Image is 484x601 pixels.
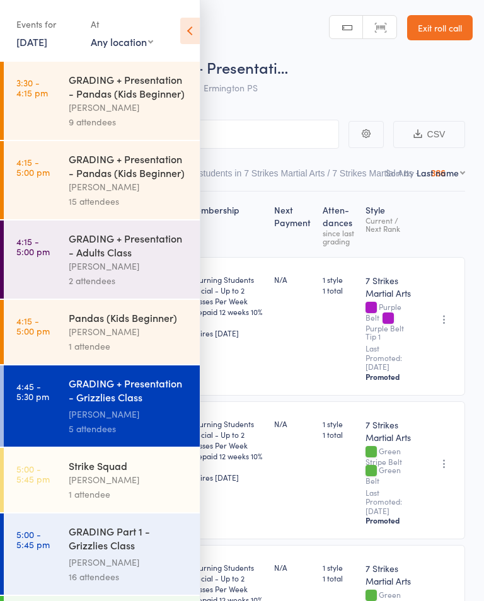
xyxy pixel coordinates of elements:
div: Next Payment [269,197,318,251]
div: Green Stripe Belt [366,447,414,484]
div: Events for [16,14,78,35]
div: GRADING + Presentation - Pandas (Kids Beginner) [69,152,189,180]
div: 7 Strikes Martial Arts [366,418,414,444]
div: Membership [183,197,268,251]
time: 3:30 - 4:15 pm [16,77,48,98]
div: GRADING + Presentation - Grizzlies Class (Intermed... [69,376,189,407]
button: CSV [393,121,465,148]
span: GRADING + Presentati… [125,57,288,77]
div: Pandas (Kids Beginner) [69,311,189,324]
time: 4:15 - 5:00 pm [16,157,50,177]
a: 4:15 -5:00 pmGRADING + Presentation - Adults Class[PERSON_NAME]2 attendees [4,220,200,299]
small: Last Promoted: [DATE] [366,488,414,515]
time: 5:00 - 5:45 pm [16,529,50,549]
div: 1 attendee [69,487,189,501]
small: Last Promoted: [DATE] [366,344,414,371]
time: 4:15 - 5:00 pm [16,316,50,336]
div: [PERSON_NAME] [69,259,189,273]
span: 1 style [323,418,355,429]
div: Promoted [366,372,414,382]
div: Current / Next Rank [366,216,414,232]
a: 3:30 -4:15 pmGRADING + Presentation - Pandas (Kids Beginner)[PERSON_NAME]9 attendees [4,62,200,140]
div: [PERSON_NAME] [69,324,189,339]
a: 5:00 -5:45 pmStrike Squad[PERSON_NAME]1 attendee [4,448,200,512]
div: 5 attendees [69,421,189,436]
span: 1 total [323,429,355,440]
div: Purple Belt [366,302,414,340]
a: [DATE] [16,35,47,49]
div: N/A [274,562,313,573]
div: Style [360,197,419,251]
div: 7 Strikes Martial Arts [366,562,414,587]
span: Ermington PS [204,81,258,94]
div: Promoted [366,515,414,525]
div: 7 Strikes Martial Arts [366,274,414,299]
time: 4:45 - 5:30 pm [16,381,49,401]
time: 5:00 - 5:45 pm [16,464,50,484]
div: Returning Students Special - Up to 2 Classes Per Week (Prepaid 12 weeks 10% off) [188,418,263,483]
div: [PERSON_NAME] [69,407,189,421]
span: Green Belt [366,464,401,486]
a: 4:15 -5:00 pmGRADING + Presentation - Pandas (Kids Beginner)[PERSON_NAME]15 attendees [4,141,200,219]
div: Any location [91,35,153,49]
div: Expires [DATE] [188,472,263,483]
div: Last name [417,166,459,179]
div: since last grading [323,229,355,245]
div: [PERSON_NAME] [69,100,189,115]
div: N/A [274,418,313,429]
div: 1 attendee [69,339,189,353]
span: 1 style [323,562,355,573]
label: Sort by [386,166,414,179]
div: GRADING + Presentation - Adults Class [69,231,189,259]
span: Purple Belt Tip 1 [366,323,404,341]
div: Atten­dances [318,197,360,251]
div: GRADING Part 1 - Grizzlies Class (Intermediate) [69,524,189,555]
div: 15 attendees [69,194,189,209]
a: 4:15 -5:00 pmPandas (Kids Beginner)[PERSON_NAME]1 attendee [4,300,200,364]
span: 1 total [323,285,355,295]
span: 1 total [323,573,355,583]
a: Exit roll call [407,15,473,40]
div: Expires [DATE] [188,328,263,338]
div: [PERSON_NAME] [69,472,189,487]
a: 4:45 -5:30 pmGRADING + Presentation - Grizzlies Class (Intermed...[PERSON_NAME]5 attendees [4,365,200,447]
time: 4:15 - 5:00 pm [16,236,50,256]
div: Returning Students Special - Up to 2 Classes Per Week (Prepaid 12 weeks 10% off) [188,274,263,338]
div: At [91,14,153,35]
div: 2 attendees [69,273,189,288]
button: Other students in 7 Strikes Martial Arts / 7 Strikes Martial Arts - ...386 [175,162,446,191]
div: Strike Squad [69,459,189,472]
div: 9 attendees [69,115,189,129]
div: [PERSON_NAME] [69,180,189,194]
div: [PERSON_NAME] [69,555,189,570]
div: N/A [274,274,313,285]
span: 1 style [323,274,355,285]
div: 16 attendees [69,570,189,584]
a: 5:00 -5:45 pmGRADING Part 1 - Grizzlies Class (Intermediate)[PERSON_NAME]16 attendees [4,513,200,595]
div: GRADING + Presentation - Pandas (Kids Beginner) [69,72,189,100]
